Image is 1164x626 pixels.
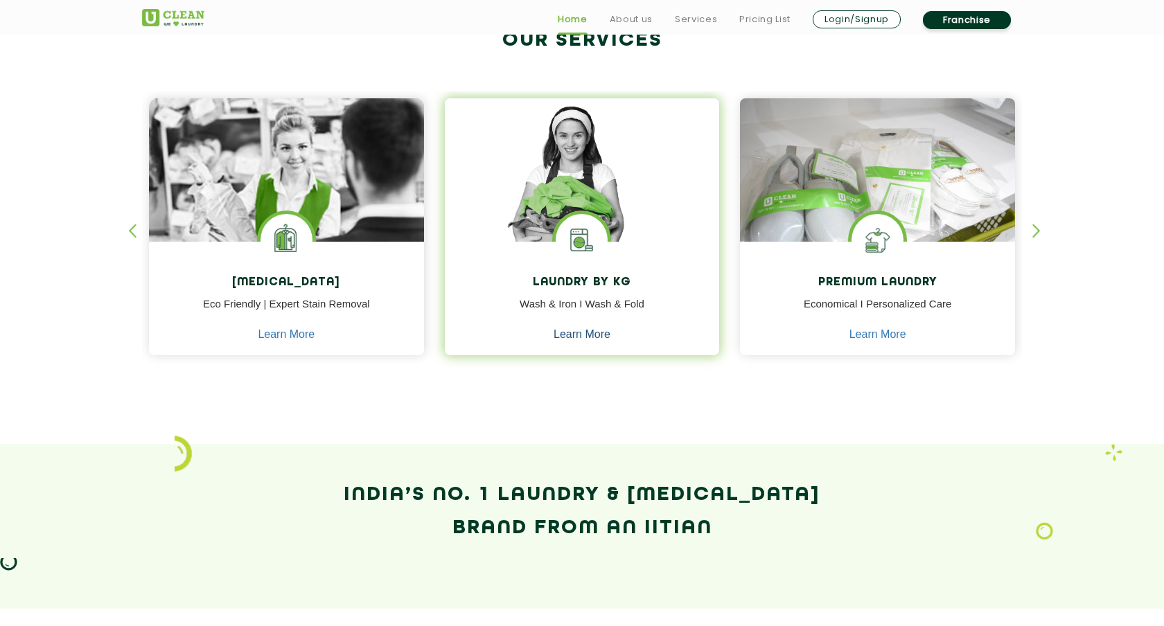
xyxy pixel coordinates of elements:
[739,11,791,28] a: Pricing List
[455,276,709,289] h4: Laundry by Kg
[142,479,1022,545] h2: India’s No. 1 Laundry & [MEDICAL_DATA] Brand from an IITian
[175,436,192,472] img: icon_2.png
[556,214,608,266] img: laundry washing machine
[258,328,315,341] a: Learn More
[675,11,717,28] a: Services
[740,98,1015,281] img: laundry done shoes and clothes
[852,214,903,266] img: Shoes Cleaning
[923,11,1011,29] a: Franchise
[849,328,906,341] a: Learn More
[159,296,414,328] p: Eco Friendly | Expert Stain Removal
[813,10,901,28] a: Login/Signup
[159,276,414,289] h4: [MEDICAL_DATA]
[610,11,653,28] a: About us
[455,296,709,328] p: Wash & Iron I Wash & Fold
[554,328,610,341] a: Learn More
[142,9,204,26] img: UClean Laundry and Dry Cleaning
[1036,522,1053,540] img: Laundry
[149,98,424,319] img: Drycleaners near me
[142,29,1022,52] h2: Our Services
[445,98,720,281] img: a girl with laundry basket
[261,214,312,266] img: Laundry Services near me
[558,11,588,28] a: Home
[1105,444,1122,461] img: Laundry wash and iron
[750,276,1005,289] h4: Premium Laundry
[750,296,1005,328] p: Economical I Personalized Care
